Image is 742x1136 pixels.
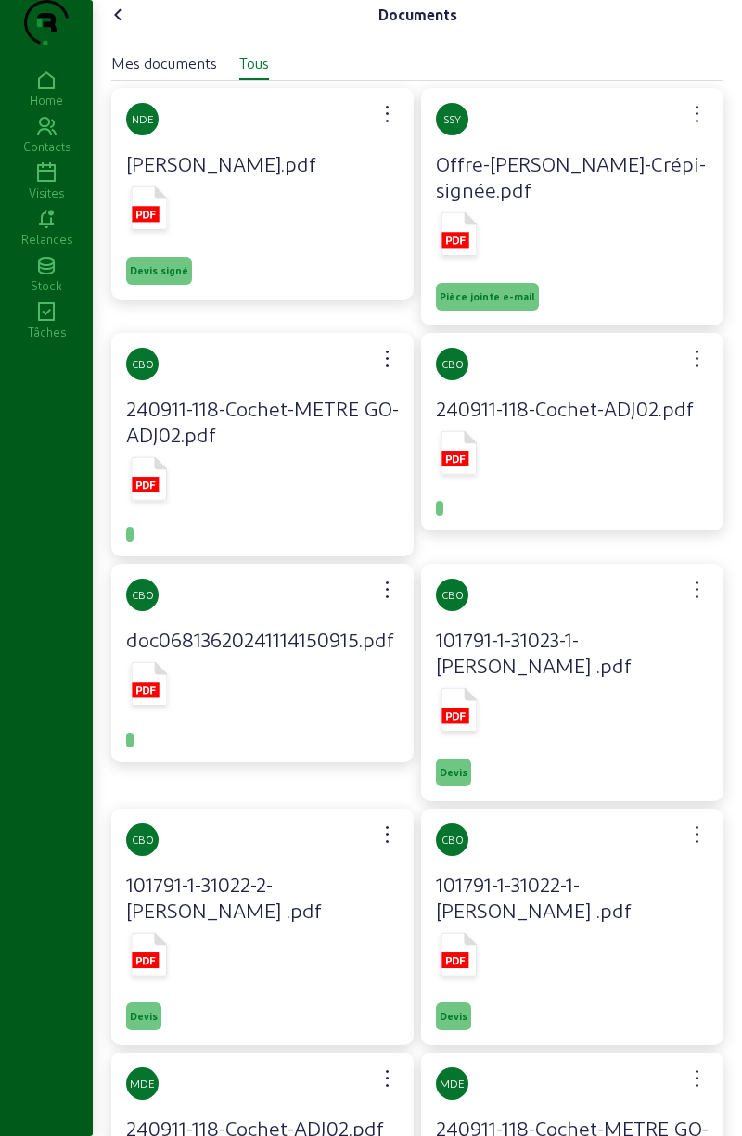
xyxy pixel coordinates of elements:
div: CBO [436,823,468,856]
div: CBO [126,823,159,856]
span: Devis [440,1010,467,1023]
h4: 240911-118-Cochet-ADJ02.pdf [436,395,709,421]
div: Mes documents [111,52,217,74]
h4: 101791-1-31022-2-[PERSON_NAME] .pdf [126,871,399,923]
div: MDE [126,1067,159,1100]
h4: 240911-118-Cochet-METRE GO-ADJ02.pdf [126,395,399,447]
span: Pièce jointe e-mail [440,290,535,303]
div: CBO [436,579,468,611]
div: CBO [436,348,468,380]
div: Tous [239,52,269,74]
h4: Offre-[PERSON_NAME]-Crépi-signée.pdf [436,150,709,202]
div: MDE [436,1067,468,1100]
h4: 101791-1-31022-1-[PERSON_NAME] .pdf [436,871,709,923]
span: Devis [130,1010,158,1023]
div: CBO [126,348,159,380]
span: Devis signé [130,264,188,277]
div: NDE [126,103,159,135]
h4: 101791-1-31023-1-[PERSON_NAME] .pdf [436,626,709,678]
div: SSY [436,103,468,135]
div: CBO [126,579,159,611]
div: Documents [378,4,457,26]
h4: doc06813620241114150915.pdf [126,626,399,652]
h4: [PERSON_NAME].pdf [126,150,399,176]
span: Devis [440,766,467,779]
